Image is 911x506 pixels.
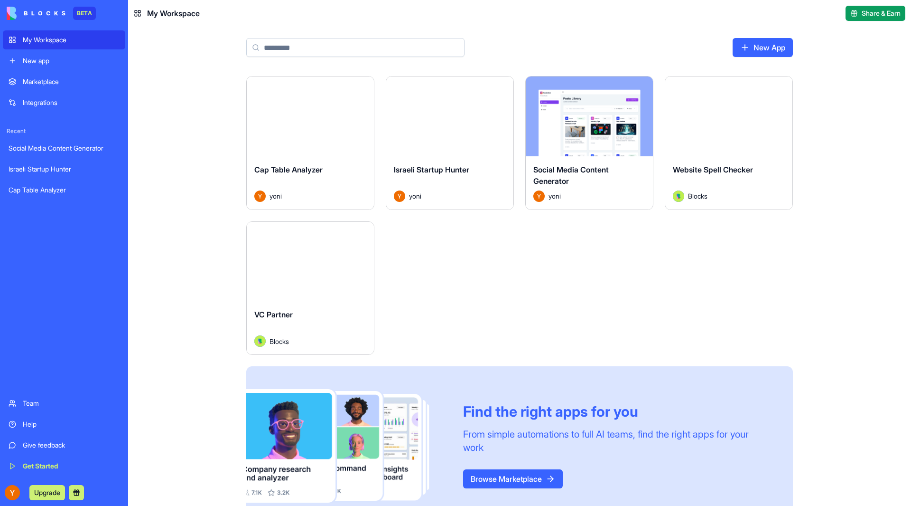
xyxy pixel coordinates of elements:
[23,77,120,86] div: Marketplace
[525,76,653,210] a: Social Media Content GeneratorAvataryoni
[3,51,125,70] a: New app
[29,485,65,500] button: Upgrade
[3,457,125,476] a: Get Started
[254,310,293,319] span: VC Partner
[665,76,793,210] a: Website Spell CheckerAvatarBlocks
[3,139,125,158] a: Social Media Content Generator
[23,461,120,471] div: Get Started
[3,436,125,455] a: Give feedback
[270,191,282,201] span: yoni
[3,30,125,49] a: My Workspace
[23,420,120,429] div: Help
[3,160,125,179] a: Israeli Startup Hunter
[23,399,120,408] div: Team
[7,7,65,20] img: logo
[29,487,65,497] a: Upgrade
[23,35,120,45] div: My Workspace
[463,403,770,420] div: Find the right apps for you
[3,394,125,413] a: Team
[3,127,125,135] span: Recent
[533,191,545,202] img: Avatar
[246,221,374,355] a: VC PartnerAvatarBlocks
[3,415,125,434] a: Help
[548,191,561,201] span: yoni
[862,9,901,18] span: Share & Earn
[394,191,405,202] img: Avatar
[3,72,125,91] a: Marketplace
[23,440,120,450] div: Give feedback
[673,165,753,174] span: Website Spell Checker
[3,181,125,200] a: Cap Table Analyzer
[533,165,609,186] span: Social Media Content Generator
[9,185,120,195] div: Cap Table Analyzer
[270,336,289,346] span: Blocks
[673,191,684,202] img: Avatar
[463,469,563,488] a: Browse Marketplace
[147,8,200,19] span: My Workspace
[246,389,448,503] img: Frame_181_egmpey.png
[409,191,421,201] span: yoni
[846,6,905,21] button: Share & Earn
[254,335,266,347] img: Avatar
[386,76,514,210] a: Israeli Startup HunterAvataryoni
[7,7,96,20] a: BETA
[9,143,120,153] div: Social Media Content Generator
[246,76,374,210] a: Cap Table AnalyzerAvataryoni
[23,98,120,107] div: Integrations
[23,56,120,66] div: New app
[394,165,469,174] span: Israeli Startup Hunter
[3,93,125,112] a: Integrations
[463,428,770,454] div: From simple automations to full AI teams, find the right apps for your work
[73,7,96,20] div: BETA
[733,38,793,57] a: New App
[254,191,266,202] img: Avatar
[688,191,707,201] span: Blocks
[5,485,20,500] img: ACg8ocKKmw1B5YjjdIxTReIFLpjOIn1ULGa3qRQpM8Mt_L5JmWuBbQ=s96-c
[254,165,323,174] span: Cap Table Analyzer
[9,164,120,174] div: Israeli Startup Hunter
